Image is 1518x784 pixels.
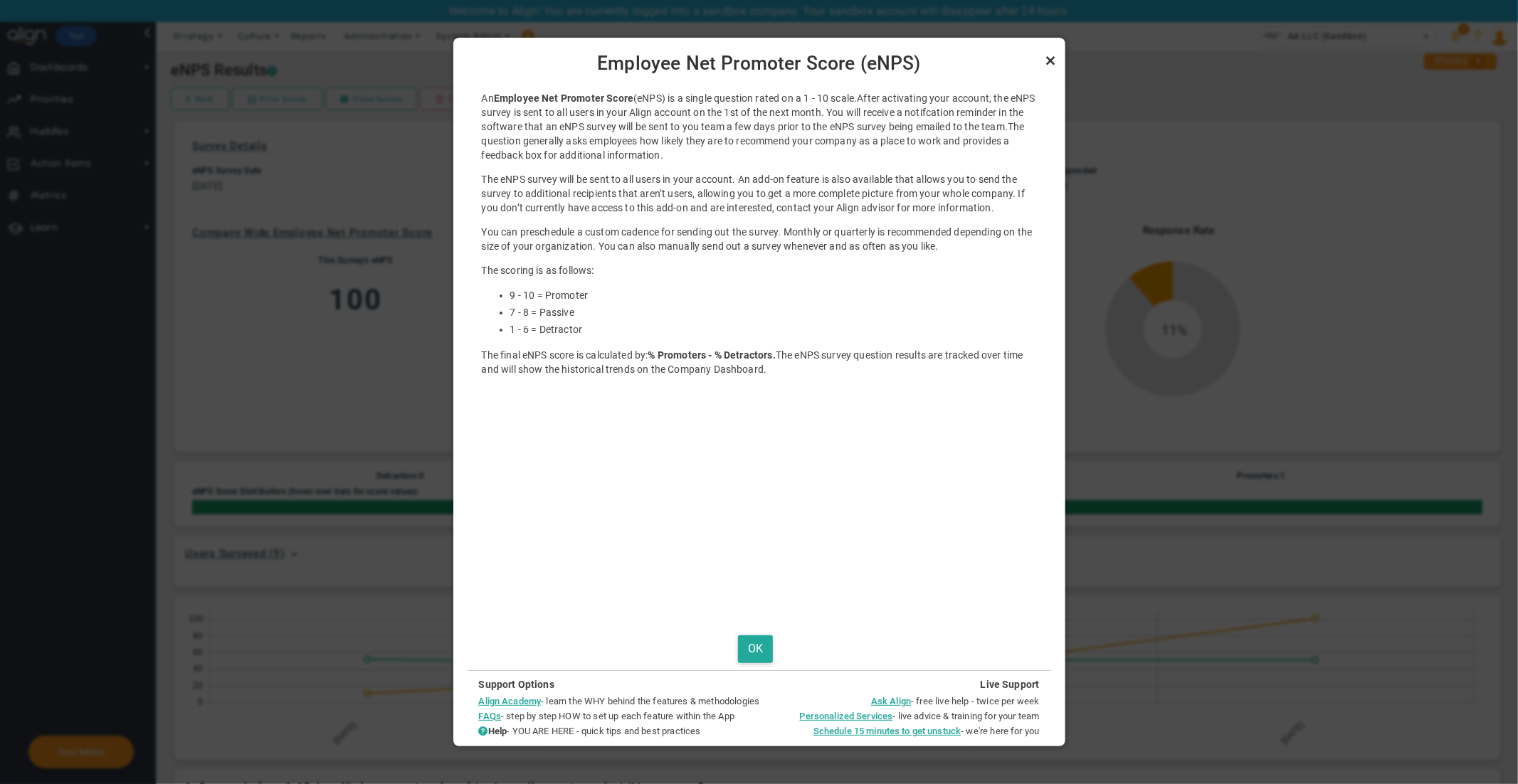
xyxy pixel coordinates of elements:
[777,678,1040,691] h4: Live Support
[482,91,1037,162] p: An (eNPS) is a single question rated on a 1 - 10 scale. The question generally asks employees how...
[479,726,701,736] span: - YOU ARE HERE - quick tips and best practices
[479,678,760,691] h4: Support Options
[510,289,1037,302] li: 9 - 10 = Promoter
[777,694,1040,708] li: - free live help - twice per week
[479,709,760,723] li: - step by step HOW to set up each feature within the App
[871,696,911,706] a: Ask Align
[800,711,893,721] a: Personalized Services
[738,635,773,663] button: OK
[482,225,1037,253] p: You can preschedule a custom cadence for sending out the survey. Monthly or quarterly is recommen...
[494,92,633,104] strong: Employee Net Promoter Score
[482,92,1035,132] span: After activating your account, the eNPS survey is sent to all users in your Align account on the ...
[1043,52,1060,69] a: Close
[479,694,760,708] li: - learn the WHY behind the features & methodologies
[482,263,1037,277] p: The scoring is as follows:
[510,306,1037,319] li: 7 - 8 = Passive
[479,711,502,721] a: FAQs
[488,726,507,736] strong: Help
[777,709,1040,723] li: - live advice & training for your team
[648,349,776,361] strong: % Promoters - % Detractors.
[777,724,1040,738] li: - we're here for you
[482,172,1037,215] p: The eNPS survey will be sent to all users in your account. An add-on feature is also available th...
[465,52,1054,75] span: Employee Net Promoter Score (eNPS)
[560,386,959,610] iframe: Introduction to Priorities
[482,348,1037,376] p: The final eNPS score is calculated by: The eNPS survey question results are tracked over time and...
[510,323,1037,337] li: 1 - 6 = Detractor
[479,696,542,706] a: Align Academy
[813,726,961,736] a: Schedule 15 minutes to get unstuck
